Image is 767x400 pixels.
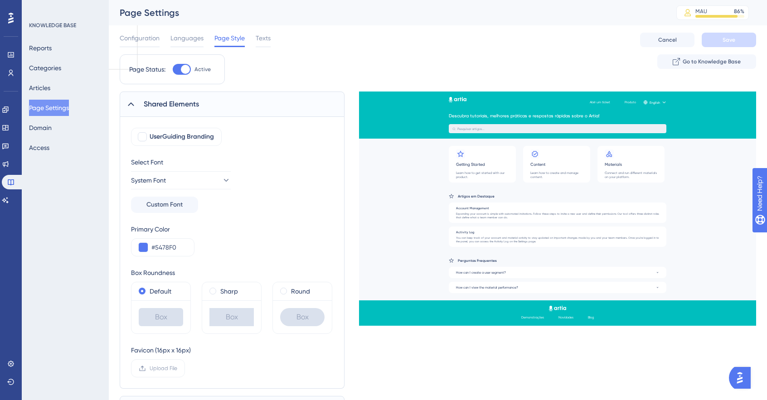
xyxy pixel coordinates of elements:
[29,22,76,29] div: KNOWLEDGE BASE
[723,36,735,43] span: Save
[131,224,194,235] div: Primary Color
[657,54,756,69] button: Go to Knowledge Base
[131,267,332,278] div: Box Roundness
[220,286,238,297] label: Sharp
[280,308,325,326] div: Box
[144,99,199,110] span: Shared Elements
[734,8,744,15] div: 86 %
[170,33,204,43] span: Languages
[695,8,707,15] div: MAU
[29,60,61,76] button: Categories
[683,58,741,65] span: Go to Knowledge Base
[131,157,231,168] div: Select Font
[256,33,271,43] span: Texts
[139,308,183,326] div: Box
[194,66,211,73] span: Active
[29,140,49,156] button: Access
[131,175,166,186] span: System Font
[131,171,231,189] button: System Font
[120,6,654,19] div: Page Settings
[146,199,183,210] span: Custom Font
[131,197,198,213] button: Custom Font
[29,100,69,116] button: Page Settings
[150,286,171,297] label: Default
[150,365,177,372] span: Upload File
[209,308,254,326] div: Box
[29,80,50,96] button: Articles
[291,286,310,297] label: Round
[29,40,52,56] button: Reports
[640,33,694,47] button: Cancel
[21,2,57,13] span: Need Help?
[658,36,677,43] span: Cancel
[131,345,191,356] div: Favicon (16px x 16px)
[729,364,756,391] iframe: UserGuiding AI Assistant Launcher
[702,33,756,47] button: Save
[214,33,245,43] span: Page Style
[150,131,214,142] span: UserGuiding Branding
[29,120,52,136] button: Domain
[120,33,160,43] span: Configuration
[129,64,165,75] div: Page Status:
